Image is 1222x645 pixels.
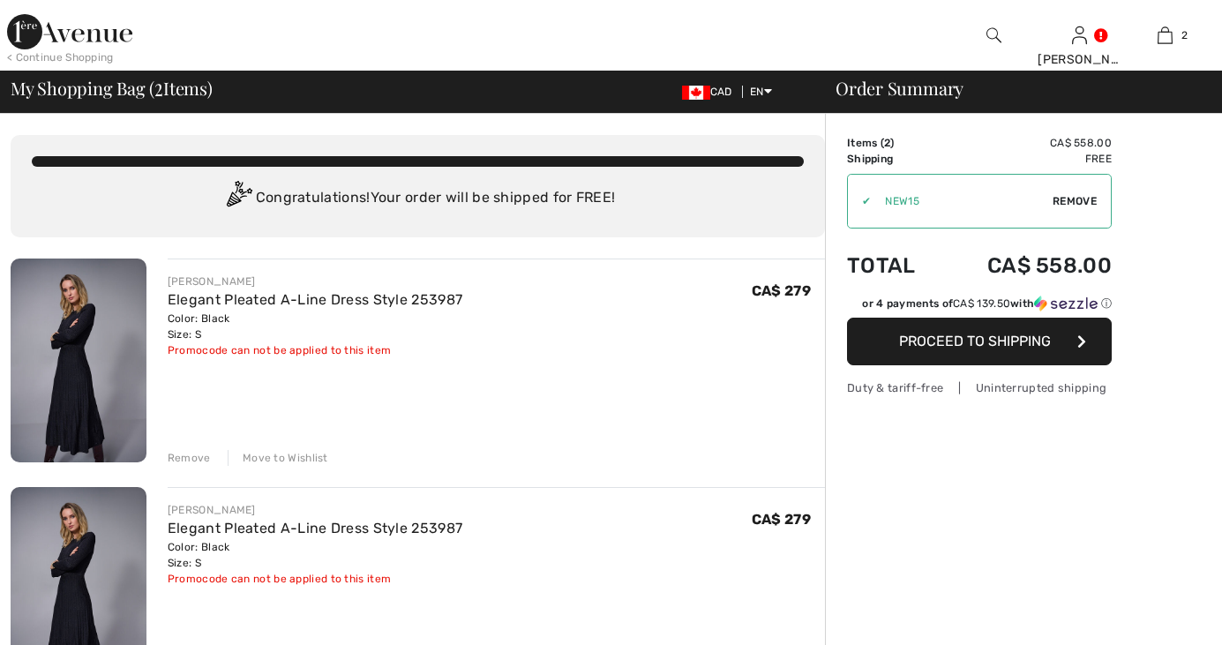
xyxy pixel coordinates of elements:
[862,296,1112,311] div: or 4 payments of with
[752,282,811,299] span: CA$ 279
[814,79,1211,97] div: Order Summary
[168,342,462,358] div: Promocode can not be applied to this item
[848,193,871,209] div: ✔
[986,25,1001,46] img: search the website
[847,296,1112,318] div: or 4 payments ofCA$ 139.50withSezzle Click to learn more about Sezzle
[884,137,890,149] span: 2
[847,379,1112,396] div: Duty & tariff-free | Uninterrupted shipping
[1158,25,1173,46] img: My Bag
[941,151,1112,167] td: Free
[941,135,1112,151] td: CA$ 558.00
[168,291,462,308] a: Elegant Pleated A-Line Dress Style 253987
[1123,25,1207,46] a: 2
[154,75,163,98] span: 2
[168,520,462,536] a: Elegant Pleated A-Line Dress Style 253987
[953,297,1010,310] span: CA$ 139.50
[7,49,114,65] div: < Continue Shopping
[1072,25,1087,46] img: My Info
[1181,27,1188,43] span: 2
[871,175,1053,228] input: Promo code
[750,86,772,98] span: EN
[11,79,213,97] span: My Shopping Bag ( Items)
[168,502,462,518] div: [PERSON_NAME]
[221,181,256,216] img: Congratulation2.svg
[1038,50,1121,69] div: [PERSON_NAME]
[168,539,462,571] div: Color: Black Size: S
[11,259,146,462] img: Elegant Pleated A-Line Dress Style 253987
[682,86,710,100] img: Canadian Dollar
[752,511,811,528] span: CA$ 279
[941,236,1112,296] td: CA$ 558.00
[847,236,941,296] td: Total
[847,151,941,167] td: Shipping
[1034,296,1098,311] img: Sezzle
[1053,193,1097,209] span: Remove
[32,181,804,216] div: Congratulations! Your order will be shipped for FREE!
[168,450,211,466] div: Remove
[168,311,462,342] div: Color: Black Size: S
[1072,26,1087,43] a: Sign In
[682,86,739,98] span: CAD
[847,318,1112,365] button: Proceed to Shipping
[847,135,941,151] td: Items ( )
[228,450,328,466] div: Move to Wishlist
[899,333,1051,349] span: Proceed to Shipping
[7,14,132,49] img: 1ère Avenue
[168,571,462,587] div: Promocode can not be applied to this item
[168,274,462,289] div: [PERSON_NAME]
